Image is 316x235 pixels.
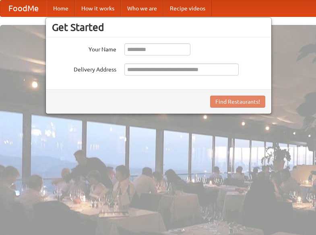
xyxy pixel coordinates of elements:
[52,43,116,53] label: Your Name
[210,96,265,108] button: Find Restaurants!
[47,0,75,16] a: Home
[75,0,121,16] a: How it works
[52,63,116,74] label: Delivery Address
[163,0,212,16] a: Recipe videos
[121,0,163,16] a: Who we are
[52,21,265,33] h3: Get Started
[0,0,47,16] a: FoodMe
